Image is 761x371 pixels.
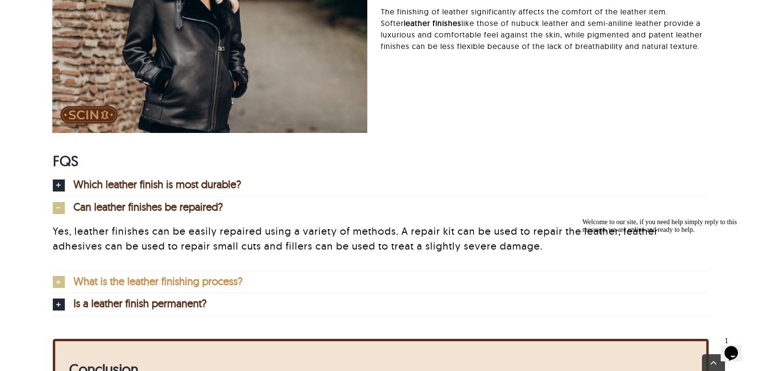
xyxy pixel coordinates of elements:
[53,224,709,254] p: Yes, leather finishes can be easily repaired using a variety of methods. A repair kit can be used...
[721,333,751,361] iframe: chat widget
[4,4,158,19] span: Welcome to our site, if you need help simply reply to this message, we are online and ready to help.
[73,276,242,287] span: What is the leather finishing process?
[73,202,223,212] span: Can leather finishes be repaired?
[53,197,709,219] a: Can leather finishes be repaired?
[53,271,709,293] a: What is the leather finishing process?
[381,6,709,52] p: The finishing of leather significantly affects the comfort of the leather item. Softer like those...
[53,174,709,196] a: Which leather finish is most durable?
[579,215,751,328] iframe: chat widget
[73,179,241,190] span: Which leather finish is most durable?
[4,4,177,19] div: Welcome to our site, if you need help simply reply to this message, we are online and ready to help.
[73,298,206,309] span: Is a leather finish permanent?
[53,293,709,315] a: Is a leather finish permanent?
[404,18,461,28] strong: leather finishes
[53,152,78,170] span: FQS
